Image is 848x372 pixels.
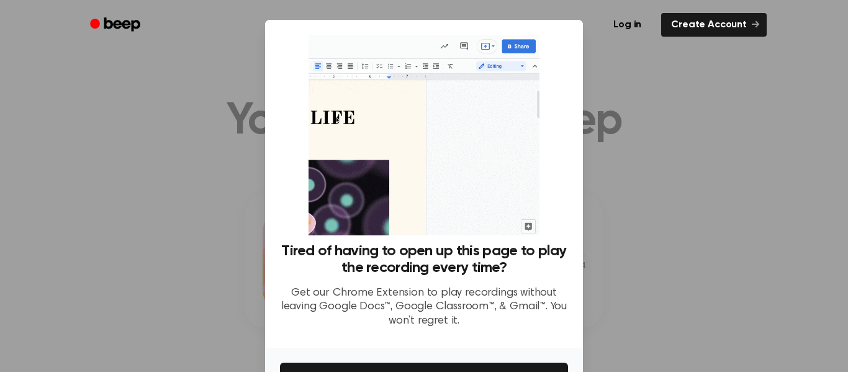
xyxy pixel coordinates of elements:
[81,13,151,37] a: Beep
[601,11,654,39] a: Log in
[280,243,568,276] h3: Tired of having to open up this page to play the recording every time?
[280,286,568,329] p: Get our Chrome Extension to play recordings without leaving Google Docs™, Google Classroom™, & Gm...
[661,13,767,37] a: Create Account
[309,35,539,235] img: Beep extension in action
